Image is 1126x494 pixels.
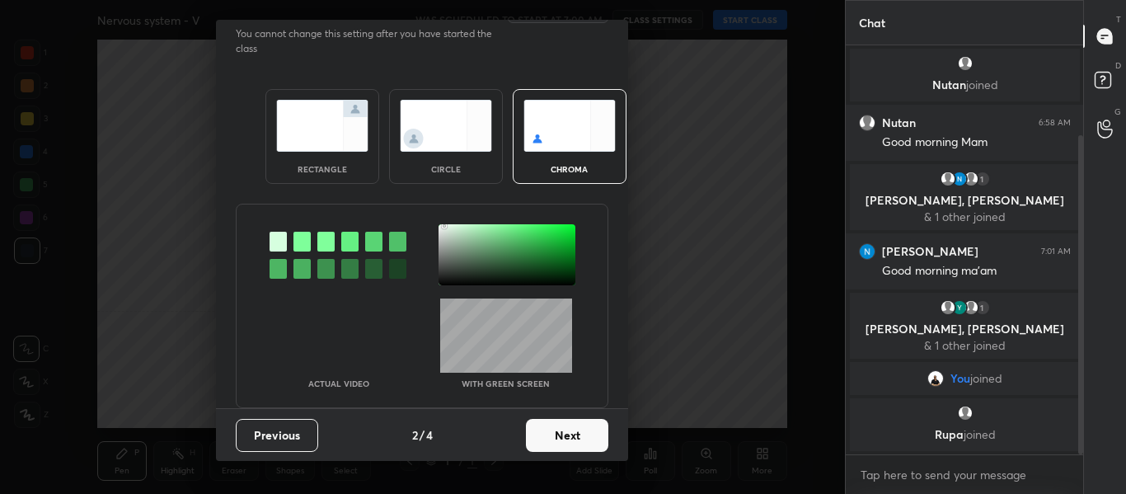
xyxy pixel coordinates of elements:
p: Actual Video [308,379,369,388]
img: 3 [950,171,967,187]
img: default.png [956,405,973,421]
h4: 2 [412,426,418,444]
div: Good morning Mam [882,134,1071,151]
p: G [1114,106,1121,118]
img: default.png [962,171,978,187]
span: joined [963,426,995,442]
p: [PERSON_NAME], [PERSON_NAME] [860,194,1070,207]
div: rectangle [289,165,355,173]
p: Chat [846,1,898,45]
img: a1ea09021660488db1bc71b5356ddf31.jpg [927,370,944,387]
img: 9d87cc4ed8a74aa9ab3093d347a2b757.68529963_3 [950,299,967,316]
p: & 1 other joined [860,210,1070,223]
img: default.png [956,55,973,72]
p: With green screen [462,379,550,388]
span: You [950,372,970,385]
div: 1 [974,299,990,316]
p: D [1115,59,1121,72]
p: You cannot change this setting after you have started the class [236,26,503,56]
h6: [PERSON_NAME] [882,244,978,259]
h6: Nutan [882,115,916,130]
img: default.png [939,171,955,187]
div: 1 [974,171,990,187]
div: grid [846,45,1084,454]
p: [PERSON_NAME], [PERSON_NAME] [860,322,1070,336]
div: 7:01 AM [1041,247,1071,256]
div: circle [413,165,479,173]
img: default.png [962,299,978,316]
p: Rupa [860,428,1070,441]
img: default.png [859,115,875,131]
div: chroma [537,165,603,173]
img: chromaScreenIcon.c19ab0a0.svg [523,100,616,152]
h4: 4 [426,426,433,444]
div: 6:58 AM [1039,118,1071,128]
p: Nutan [860,78,1070,92]
img: circleScreenIcon.acc0effb.svg [400,100,492,152]
img: normalScreenIcon.ae25ed63.svg [276,100,368,152]
span: joined [965,77,997,92]
img: 3 [859,243,875,260]
img: default.png [939,299,955,316]
div: Good morning ma'am [882,263,1071,280]
button: Next [526,419,608,452]
p: & 1 other joined [860,339,1070,352]
span: joined [970,372,1002,385]
h4: / [420,426,425,444]
button: Previous [236,419,318,452]
p: T [1116,13,1121,26]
